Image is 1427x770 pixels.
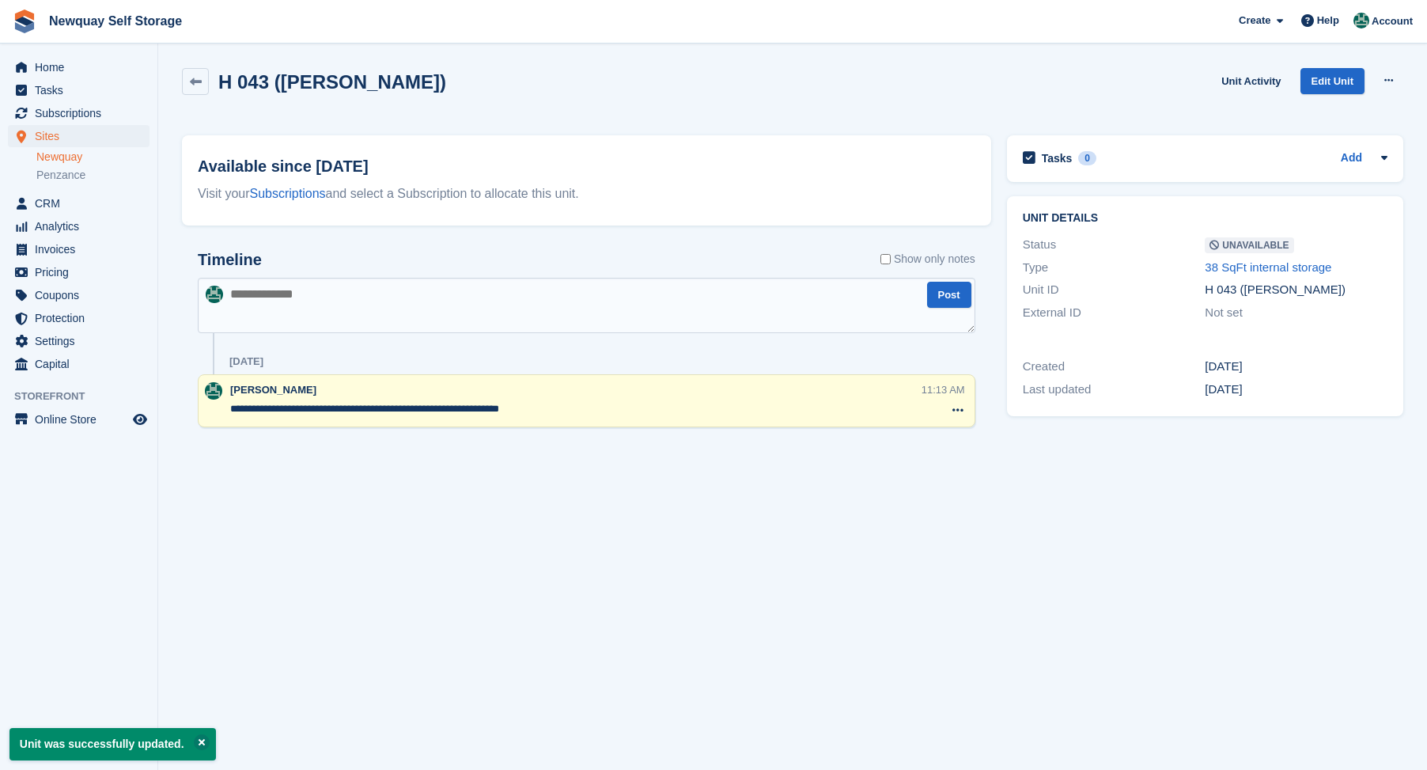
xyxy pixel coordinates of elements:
div: Visit your and select a Subscription to allocate this unit. [198,184,975,203]
a: menu [8,79,150,101]
img: JON [1353,13,1369,28]
button: Post [927,282,971,308]
div: Type [1023,259,1206,277]
span: Account [1372,13,1413,29]
a: menu [8,408,150,431]
h2: Tasks [1042,151,1073,165]
a: Penzance [36,168,150,183]
a: menu [8,330,150,352]
input: Show only notes [880,251,891,267]
div: Not set [1205,304,1387,322]
h2: Timeline [198,251,262,269]
a: menu [8,261,150,283]
span: Sites [35,125,130,147]
a: menu [8,56,150,78]
div: [DATE] [1205,381,1387,399]
span: [PERSON_NAME] [230,384,316,396]
img: JON [205,382,222,400]
span: Unavailable [1205,237,1293,253]
a: Preview store [131,410,150,429]
span: Capital [35,353,130,375]
img: stora-icon-8386f47178a22dfd0bd8f6a31ec36ba5ce8667c1dd55bd0f319d3a0aa187defe.svg [13,9,36,33]
a: menu [8,307,150,329]
span: CRM [35,192,130,214]
div: Unit ID [1023,281,1206,299]
label: Show only notes [880,251,975,267]
div: 0 [1078,151,1096,165]
a: menu [8,353,150,375]
a: menu [8,102,150,124]
div: [DATE] [1205,358,1387,376]
a: Subscriptions [250,187,326,200]
span: Create [1239,13,1270,28]
a: menu [8,284,150,306]
a: Unit Activity [1215,68,1287,94]
img: JON [206,286,223,303]
span: Storefront [14,389,157,404]
span: Online Store [35,408,130,431]
span: Pricing [35,261,130,283]
p: Unit was successfully updated. [9,728,216,761]
h2: Unit details [1023,212,1387,225]
a: menu [8,238,150,260]
span: Protection [35,307,130,329]
div: 11:13 AM [922,382,965,397]
div: External ID [1023,304,1206,322]
span: Home [35,56,130,78]
span: Help [1317,13,1339,28]
div: Last updated [1023,381,1206,399]
div: [DATE] [229,355,263,368]
h2: Available since [DATE] [198,154,975,178]
span: Analytics [35,215,130,237]
a: menu [8,192,150,214]
a: Add [1341,150,1362,168]
span: Tasks [35,79,130,101]
div: H 043 ([PERSON_NAME]) [1205,281,1387,299]
a: menu [8,215,150,237]
a: menu [8,125,150,147]
a: 38 SqFt internal storage [1205,260,1331,274]
h2: H 043 ([PERSON_NAME]) [218,71,446,93]
a: Newquay Self Storage [43,8,188,34]
a: Newquay [36,150,150,165]
a: Edit Unit [1300,68,1365,94]
span: Settings [35,330,130,352]
span: Invoices [35,238,130,260]
span: Coupons [35,284,130,306]
span: Subscriptions [35,102,130,124]
div: Status [1023,236,1206,254]
div: Created [1023,358,1206,376]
